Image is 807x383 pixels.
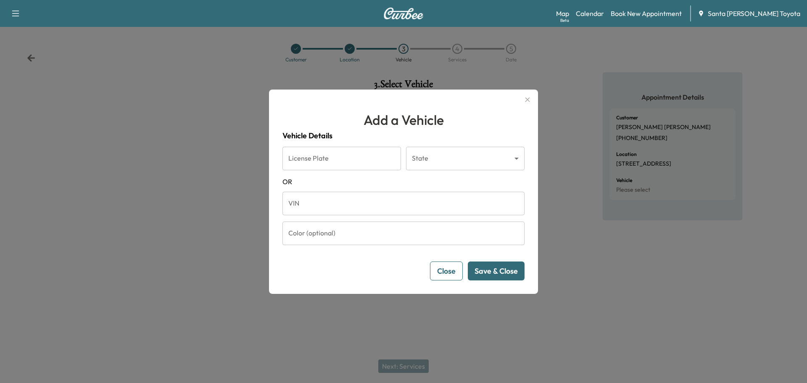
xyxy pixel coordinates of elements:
[560,17,569,24] div: Beta
[708,8,800,18] span: Santa [PERSON_NAME] Toyota
[556,8,569,18] a: MapBeta
[576,8,604,18] a: Calendar
[468,261,525,280] button: Save & Close
[430,261,463,280] button: Close
[383,8,424,19] img: Curbee Logo
[282,130,525,142] h4: Vehicle Details
[611,8,682,18] a: Book New Appointment
[282,110,525,130] h1: Add a Vehicle
[282,177,525,187] span: OR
